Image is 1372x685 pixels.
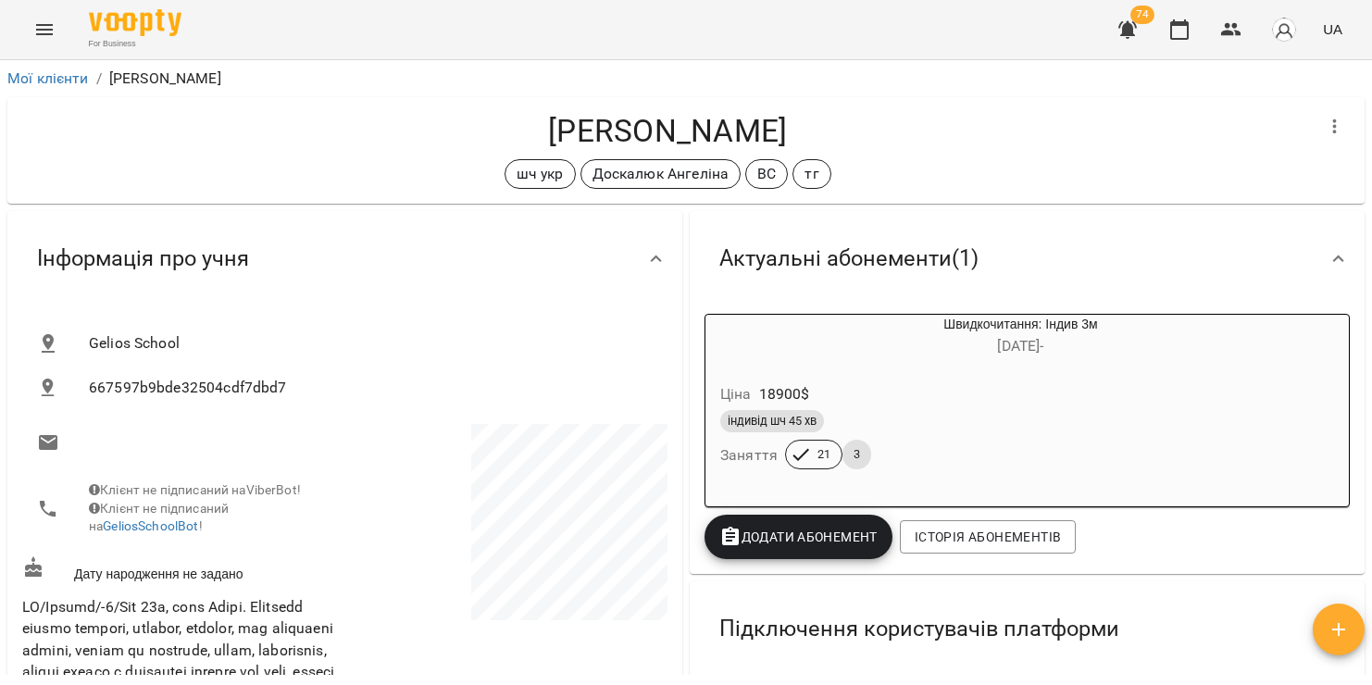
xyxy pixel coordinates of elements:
[103,518,198,533] a: GeliosSchoolBot
[580,159,742,189] div: Доскалюк Ангеліна
[1130,6,1154,24] span: 74
[792,159,830,189] div: тг
[720,381,752,407] h6: Ціна
[7,68,1365,90] nav: breadcrumb
[505,159,576,189] div: шч укр
[900,520,1076,554] button: Історія абонементів
[22,7,67,52] button: Menu
[915,526,1061,548] span: Історія абонементів
[690,581,1365,677] div: Підключення користувачів платформи
[96,68,102,90] li: /
[719,526,878,548] span: Додати Абонемент
[89,9,181,36] img: Voopty Logo
[719,244,979,273] span: Актуальні абонементи ( 1 )
[89,482,301,497] span: Клієнт не підписаний на ViberBot!
[745,159,788,189] div: ВС
[7,211,682,306] div: Інформація про учня
[690,211,1365,306] div: Актуальні абонементи(1)
[997,337,1043,355] span: [DATE] -
[1323,19,1342,39] span: UA
[592,163,730,185] p: Доскалюк Ангеліна
[804,163,818,185] p: тг
[705,315,1247,492] button: Швидкочитання: Індив 3м[DATE]- Ціна18900$індивід шч 45 хвЗаняття213
[1271,17,1297,43] img: avatar_s.png
[89,332,653,355] span: Gelios School
[719,615,1119,643] span: Підключення користувачів платформи
[842,446,871,463] span: 3
[37,244,249,273] span: Інформація про учня
[89,377,653,399] span: 667597b9bde32504cdf7dbd7
[517,163,564,185] p: шч укр
[22,112,1313,150] h4: [PERSON_NAME]
[806,446,842,463] span: 21
[89,501,229,534] span: Клієнт не підписаний на !
[89,38,181,50] span: For Business
[705,315,794,359] div: Швидкочитання: Індив 3м
[759,383,810,405] p: 18900 $
[109,68,221,90] p: [PERSON_NAME]
[720,442,778,468] h6: Заняття
[720,413,824,430] span: індивід шч 45 хв
[1316,12,1350,46] button: UA
[794,315,1247,359] div: Швидкочитання: Індив 3м
[705,515,892,559] button: Додати Абонемент
[19,553,345,587] div: Дату народження не задано
[7,69,89,87] a: Мої клієнти
[757,163,776,185] p: ВС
